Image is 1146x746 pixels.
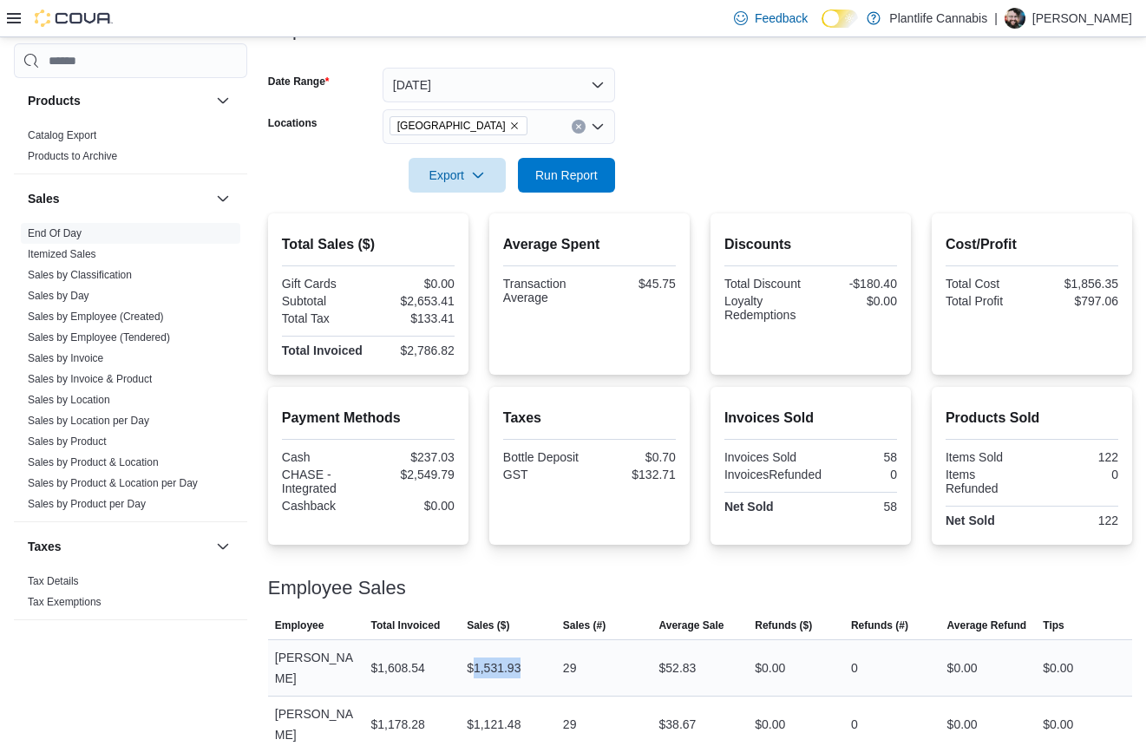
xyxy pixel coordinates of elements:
div: Cash [282,450,365,464]
p: [PERSON_NAME] [1032,8,1132,29]
div: 0 [828,468,897,481]
button: Taxes [28,538,209,555]
span: [GEOGRAPHIC_DATA] [397,117,506,134]
a: Tax Exemptions [28,596,102,608]
span: Feedback [755,10,808,27]
button: Products [28,92,209,109]
a: Sales by Employee (Created) [28,311,164,323]
div: $38.67 [659,714,697,735]
strong: Total Invoiced [282,344,363,357]
div: 58 [814,500,897,514]
h2: Invoices Sold [724,408,897,429]
label: Locations [268,116,318,130]
h2: Total Sales ($) [282,234,455,255]
span: Sales by Employee (Created) [28,310,164,324]
span: Fort Saskatchewan [390,116,527,135]
span: Sales (#) [563,618,606,632]
div: 58 [814,450,897,464]
button: Run Report [518,158,615,193]
span: Sales by Location per Day [28,414,149,428]
span: Sales by Day [28,289,89,303]
span: Itemized Sales [28,247,96,261]
div: $0.00 [814,294,897,308]
span: Tips [1043,618,1064,632]
div: Loyalty Redemptions [724,294,808,322]
label: Date Range [268,75,330,88]
a: Tax Details [28,575,79,587]
a: Sales by Classification [28,269,132,281]
div: $0.00 [947,714,978,735]
h2: Cost/Profit [946,234,1118,255]
div: $0.00 [1043,658,1073,678]
div: $0.00 [371,499,455,513]
h3: Products [28,92,81,109]
span: Sales by Invoice [28,351,103,365]
span: Refunds ($) [755,618,812,632]
button: Export [409,158,506,193]
span: Sales by Location [28,393,110,407]
div: $0.00 [947,658,978,678]
h2: Payment Methods [282,408,455,429]
div: $797.06 [1035,294,1118,308]
input: Dark Mode [822,10,858,28]
span: Sales by Classification [28,268,132,282]
div: GST [503,468,586,481]
div: [PERSON_NAME] [268,640,364,696]
a: Sales by Product [28,435,107,448]
div: $2,549.79 [371,468,455,481]
h3: Employee Sales [268,578,406,599]
span: End Of Day [28,226,82,240]
div: $1,856.35 [1035,277,1118,291]
div: Total Cost [946,277,1029,291]
div: 29 [563,658,577,678]
a: Itemized Sales [28,248,96,260]
div: Products [14,125,247,173]
div: $237.03 [371,450,455,464]
span: Sales by Product per Day [28,497,146,511]
div: $0.00 [371,277,455,291]
button: Remove Fort Saskatchewan from selection in this group [509,121,520,131]
div: Transaction Average [503,277,586,304]
h2: Taxes [503,408,676,429]
div: -$180.40 [814,277,897,291]
h3: Taxes [28,538,62,555]
span: Sales by Product & Location per Day [28,476,198,490]
h2: Average Spent [503,234,676,255]
span: Export [419,158,495,193]
span: Tax Details [28,574,79,588]
div: $52.83 [659,658,697,678]
a: Sales by Product & Location per Day [28,477,198,489]
div: $2,786.82 [371,344,455,357]
h2: Products Sold [946,408,1118,429]
div: $133.41 [371,311,455,325]
span: Sales by Product [28,435,107,448]
div: $0.00 [755,658,785,678]
div: $45.75 [593,277,676,291]
span: Average Sale [659,618,724,632]
div: InvoicesRefunded [724,468,822,481]
a: Sales by Product & Location [28,456,159,468]
button: Sales [28,190,209,207]
span: Refunds (#) [851,618,908,632]
h2: Discounts [724,234,897,255]
a: Feedback [727,1,815,36]
div: Bottle Deposit [503,450,586,464]
a: Sales by Employee (Tendered) [28,331,170,344]
img: Cova [35,10,113,27]
button: Products [213,90,233,111]
div: 122 [1035,450,1118,464]
p: Plantlife Cannabis [889,8,987,29]
a: Sales by Location per Day [28,415,149,427]
span: Sales by Product & Location [28,455,159,469]
span: Total Invoiced [370,618,440,632]
div: $0.70 [593,450,676,464]
p: | [994,8,998,29]
span: Products to Archive [28,149,117,163]
div: $2,653.41 [371,294,455,308]
div: $0.00 [1043,714,1073,735]
button: [DATE] [383,68,615,102]
span: Run Report [535,167,598,184]
div: 122 [1035,514,1118,527]
div: Total Discount [724,277,808,291]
